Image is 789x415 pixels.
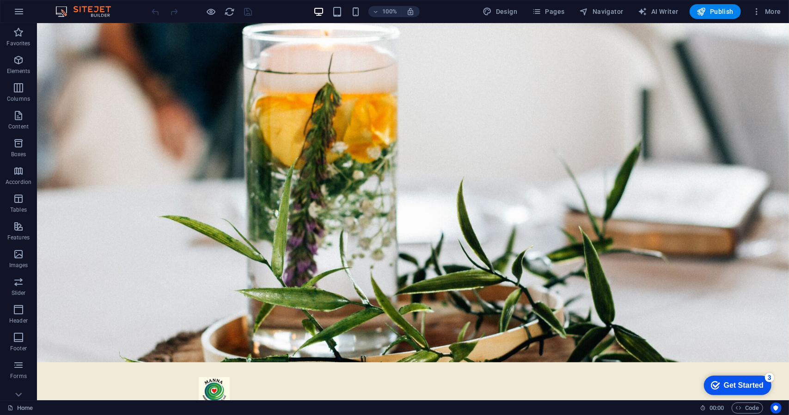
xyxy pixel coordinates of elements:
p: Footer [10,345,27,352]
span: : [716,404,717,411]
p: Elements [7,67,31,75]
button: Publish [690,4,741,19]
div: Design (Ctrl+Alt+Y) [479,4,521,19]
button: Navigator [576,4,627,19]
h6: 100% [382,6,397,17]
button: AI Writer [635,4,682,19]
button: 100% [368,6,401,17]
p: Features [7,234,30,241]
p: Boxes [11,151,26,158]
a: Click to cancel selection. Double-click to open Pages [7,403,33,414]
p: Forms [10,372,27,380]
div: 3 [66,2,75,11]
button: Code [732,403,763,414]
span: Publish [697,7,734,16]
button: Design [479,4,521,19]
span: 00 00 [709,403,724,414]
p: Tables [10,206,27,214]
p: Favorites [6,40,30,47]
span: Design [483,7,518,16]
div: Get Started [25,10,65,18]
span: Pages [532,7,564,16]
button: reload [224,6,235,17]
button: Pages [528,4,568,19]
h6: Session time [700,403,724,414]
p: Header [9,317,28,324]
p: Columns [7,95,30,103]
span: Code [736,403,759,414]
i: Reload page [225,6,235,17]
span: More [752,7,781,16]
img: Editor Logo [53,6,122,17]
i: On resize automatically adjust zoom level to fit chosen device. [406,7,415,16]
div: Get Started 3 items remaining, 40% complete [5,5,73,24]
span: AI Writer [638,7,679,16]
button: Click here to leave preview mode and continue editing [206,6,217,17]
p: Accordion [6,178,31,186]
button: More [748,4,785,19]
button: Usercentrics [771,403,782,414]
p: Images [9,262,28,269]
span: Navigator [580,7,624,16]
p: Slider [12,289,26,297]
p: Content [8,123,29,130]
